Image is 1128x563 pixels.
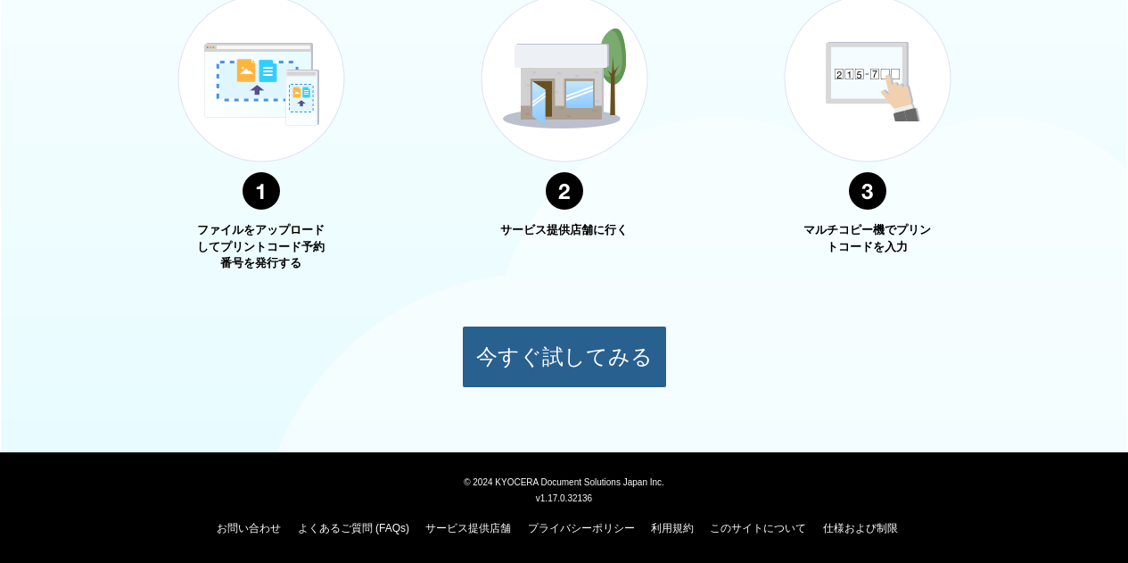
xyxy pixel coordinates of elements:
a: このサイトについて [710,522,806,534]
a: 仕様および制限 [823,522,898,534]
p: ファイルをアップロードしてプリントコード予約番号を発行する [194,222,328,272]
a: よくあるご質問 (FAQs) [298,522,409,534]
button: 今すぐ試してみる [462,326,667,388]
span: © 2024 KYOCERA Document Solutions Japan Inc. [464,476,664,487]
a: お問い合わせ [217,522,281,534]
span: v1.17.0.32136 [536,493,592,503]
p: サービス提供店舗に行く [498,222,631,239]
a: 利用規約 [651,522,694,534]
p: マルチコピー機でプリントコードを入力 [801,222,935,255]
a: サービス提供店舗 [425,522,511,534]
a: プライバシーポリシー [528,522,635,534]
